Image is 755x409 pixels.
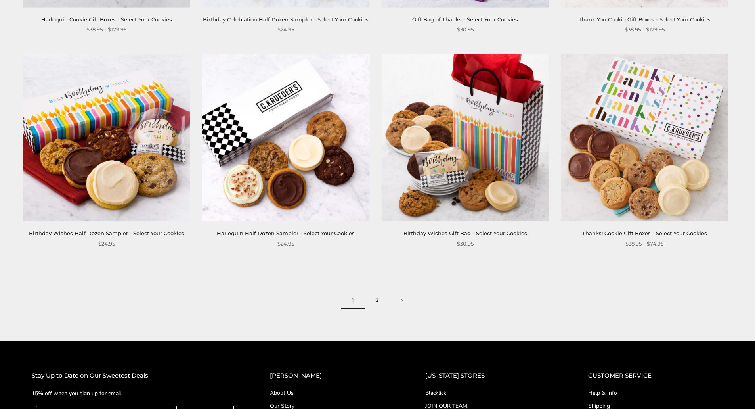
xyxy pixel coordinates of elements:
[588,371,723,381] h2: CUSTOMER SERVICE
[425,389,556,397] a: Blacklick
[582,230,707,236] a: Thanks! Cookie Gift Boxes - Select Your Cookies
[579,16,711,23] a: Thank You Cookie Gift Boxes - Select Your Cookies
[457,240,474,248] span: $30.95
[277,240,294,248] span: $24.95
[403,230,527,236] a: Birthday Wishes Gift Bag - Select Your Cookies
[202,54,369,221] img: Harlequin Half Dozen Sampler - Select Your Cookies
[32,371,238,381] h2: Stay Up to Date on Our Sweetest Deals!
[32,389,238,398] p: 15% off when you sign up for email
[382,54,549,221] img: Birthday Wishes Gift Bag - Select Your Cookies
[41,16,172,23] a: Harlequin Cookie Gift Boxes - Select Your Cookies
[412,16,518,23] a: Gift Bag of Thanks - Select Your Cookies
[588,389,723,397] a: Help & Info
[29,230,184,236] a: Birthday Wishes Half Dozen Sampler - Select Your Cookies
[341,292,365,309] span: 1
[457,25,474,34] span: $30.95
[23,54,190,221] img: Birthday Wishes Half Dozen Sampler - Select Your Cookies
[561,54,728,221] img: Thanks! Cookie Gift Boxes - Select Your Cookies
[390,292,414,309] a: Next page
[625,25,665,34] span: $38.95 - $179.95
[277,25,294,34] span: $24.95
[270,389,394,397] a: About Us
[425,371,556,381] h2: [US_STATE] STORES
[98,240,115,248] span: $24.95
[365,292,390,309] a: 2
[217,230,355,236] a: Harlequin Half Dozen Sampler - Select Your Cookies
[203,16,369,23] a: Birthday Celebration Half Dozen Sampler - Select Your Cookies
[270,371,394,381] h2: [PERSON_NAME]
[625,240,663,248] span: $38.95 - $74.95
[86,25,126,34] span: $38.95 - $179.95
